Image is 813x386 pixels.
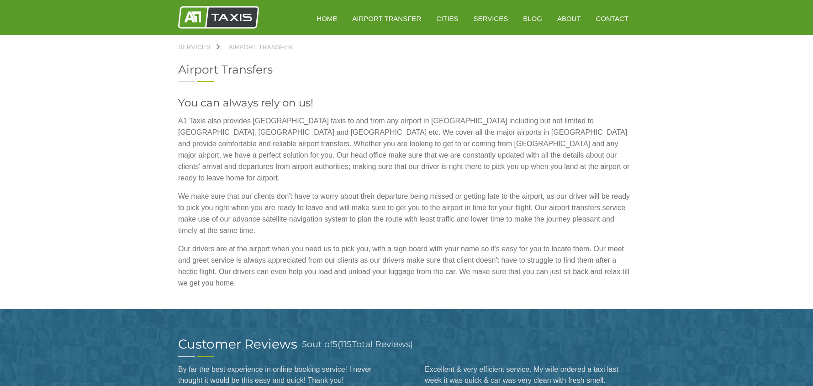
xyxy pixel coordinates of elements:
h2: Customer Reviews [178,338,297,350]
a: Cities [430,7,465,30]
a: About [551,7,587,30]
a: Airport Transfer [220,44,302,50]
img: A1 Taxis [178,6,259,29]
h2: Airport Transfers [178,64,635,75]
span: Airport Transfer [229,43,293,51]
a: Services [178,44,220,50]
p: Our drivers are at the airport when you need us to pick you, with a sign board with your name so ... [178,243,635,289]
p: We make sure that our clients don't have to worry about their departure being missed or getting l... [178,190,635,236]
span: 5 [333,339,338,349]
h3: out of ( Total Reviews) [302,338,413,351]
span: 5 [302,339,307,349]
span: 115 [340,339,352,349]
p: A1 Taxis also provides [GEOGRAPHIC_DATA] taxis to and from any airport in [GEOGRAPHIC_DATA] inclu... [178,115,635,184]
a: Services [467,7,515,30]
a: Airport Transfer [346,7,428,30]
a: Blog [517,7,549,30]
span: Services [178,43,211,51]
a: Contact [590,7,635,30]
a: HOME [310,7,343,30]
h3: You can always rely on us! [178,98,635,108]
